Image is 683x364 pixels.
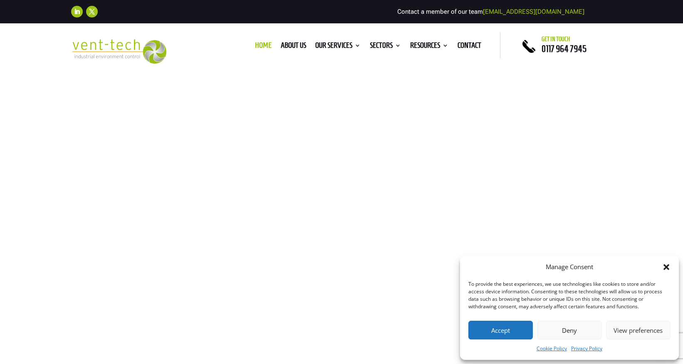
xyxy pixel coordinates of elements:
[606,321,671,339] button: View preferences
[71,6,83,17] a: Follow on LinkedIn
[468,280,670,310] div: To provide the best experiences, we use technologies like cookies to store and/or access device i...
[571,344,602,354] a: Privacy Policy
[483,8,584,15] a: [EMAIL_ADDRESS][DOMAIN_NAME]
[315,42,361,52] a: Our Services
[370,42,401,52] a: Sectors
[281,42,306,52] a: About us
[542,36,570,42] span: Get in touch
[255,42,272,52] a: Home
[410,42,448,52] a: Resources
[71,39,166,64] img: 2023-09-27T08_35_16.549ZVENT-TECH---Clear-background
[397,8,584,15] span: Contact a member of our team
[662,263,671,271] div: Close dialog
[546,262,593,272] div: Manage Consent
[542,44,586,54] a: 0117 964 7945
[537,321,601,339] button: Deny
[458,42,481,52] a: Contact
[468,321,533,339] button: Accept
[537,344,567,354] a: Cookie Policy
[86,6,98,17] a: Follow on X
